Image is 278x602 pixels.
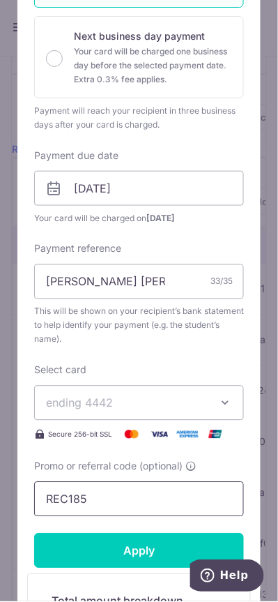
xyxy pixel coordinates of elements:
[34,460,183,474] span: Promo or referral code (optional)
[146,426,173,443] img: Visa
[46,396,113,410] span: ending 4442
[173,426,201,443] img: American Express
[34,242,121,256] label: Payment reference
[118,426,146,443] img: Mastercard
[34,171,244,206] input: DD / MM / YYYY
[34,534,244,569] input: Apply
[48,429,112,440] span: Secure 256-bit SSL
[190,560,264,595] iframe: Opens a widget where you can find more information
[34,104,244,132] div: Payment will reach your recipient in three business days after your card is charged.
[210,275,233,289] div: 33/35
[34,363,86,377] label: Select card
[201,426,229,443] img: UnionPay
[34,386,244,421] button: ending 4442
[74,45,232,86] p: Your card will be charged one business day before the selected payment date. Extra 0.3% fee applies.
[146,213,175,223] span: [DATE]
[34,305,244,347] span: This will be shown on your recipient’s bank statement to help identify your payment (e.g. the stu...
[34,149,118,163] label: Payment due date
[34,211,244,225] span: Your card will be charged on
